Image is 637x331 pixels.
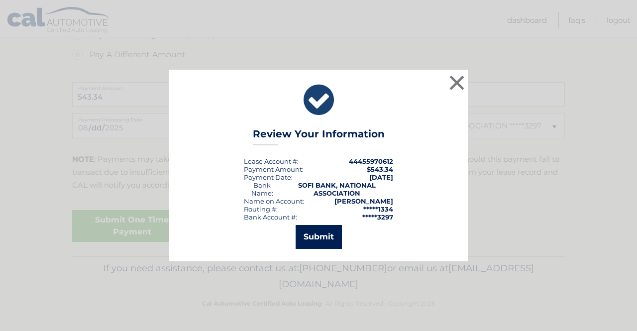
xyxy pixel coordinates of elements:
[244,197,304,205] div: Name on Account:
[298,181,376,197] strong: SOFI BANK, NATIONAL ASSOCIATION
[244,181,280,197] div: Bank Name:
[244,173,291,181] span: Payment Date
[369,173,393,181] span: [DATE]
[253,128,385,145] h3: Review Your Information
[296,225,342,249] button: Submit
[244,173,293,181] div: :
[367,165,393,173] span: $543.34
[244,165,304,173] div: Payment Amount:
[334,197,393,205] strong: [PERSON_NAME]
[349,157,393,165] strong: 44455970612
[447,73,467,93] button: ×
[244,213,297,221] div: Bank Account #:
[244,205,278,213] div: Routing #:
[244,157,299,165] div: Lease Account #:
